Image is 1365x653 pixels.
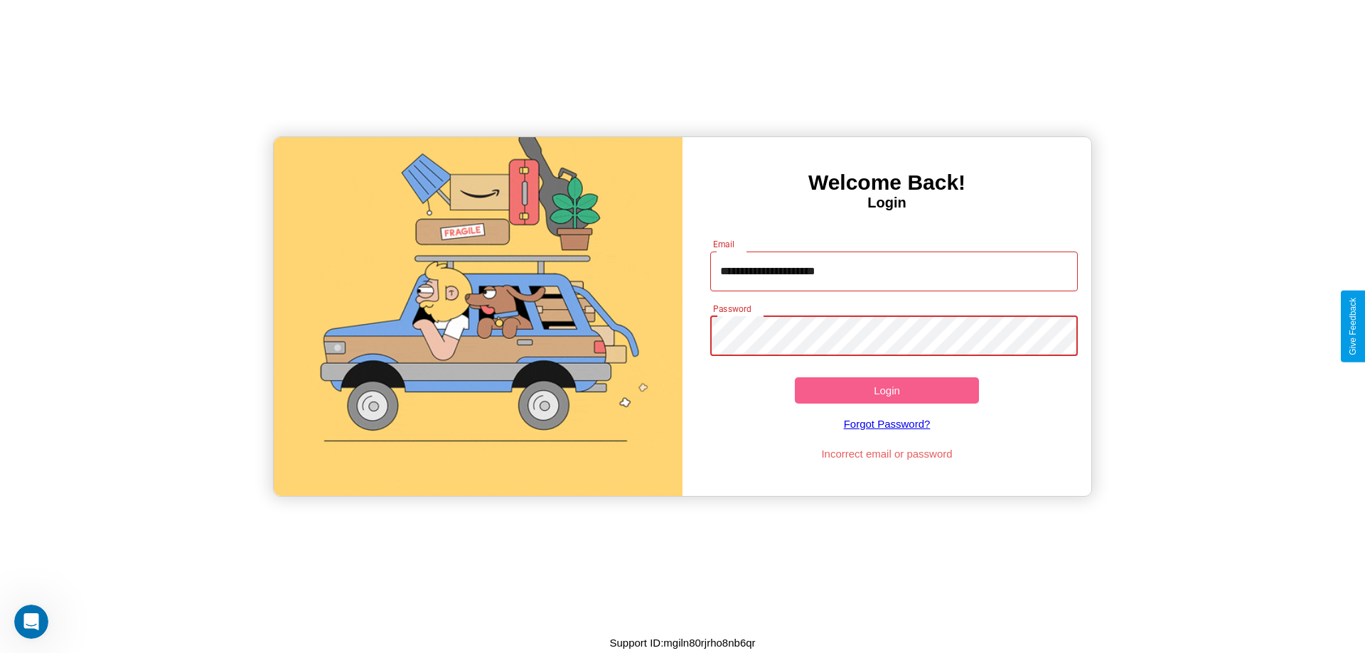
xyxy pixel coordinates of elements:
a: Forgot Password? [703,404,1071,444]
label: Password [713,303,751,315]
h4: Login [682,195,1091,211]
iframe: Intercom live chat [14,605,48,639]
button: Login [795,377,979,404]
label: Email [713,238,735,250]
p: Incorrect email or password [703,444,1071,463]
img: gif [274,137,682,496]
h3: Welcome Back! [682,171,1091,195]
p: Support ID: mgiln80rjrho8nb6qr [609,633,755,652]
div: Give Feedback [1348,298,1358,355]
